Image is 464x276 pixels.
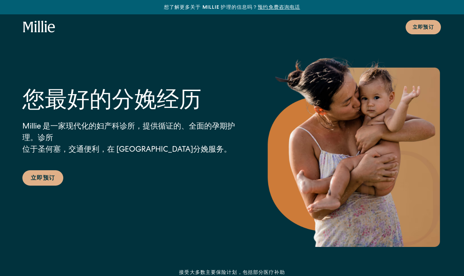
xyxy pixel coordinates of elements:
font: 位于圣何塞，交通便利，在 [GEOGRAPHIC_DATA]分娩服务。 [22,146,231,154]
font: 接受大多数主要保险计划，包括部分医疗补助 [179,270,285,275]
a: 立即预订 [406,20,441,34]
font: Millie 是一家现代化的妇产科诊所，提供循证的、全面的孕期护理。诊所 [22,123,235,143]
a: 预约免费咨询电话 [258,5,300,10]
a: 立即预订 [22,170,63,186]
a: 家 [23,21,55,33]
font: 立即预订 [413,25,434,30]
font: 想了解更多关于 Millie 护理的信息吗？ [164,5,258,10]
font: 您最好的分娩经历 [22,87,201,112]
img: 母亲抱着婴儿并亲吻其脸颊。 [266,48,442,247]
font: 立即预订 [31,176,55,181]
